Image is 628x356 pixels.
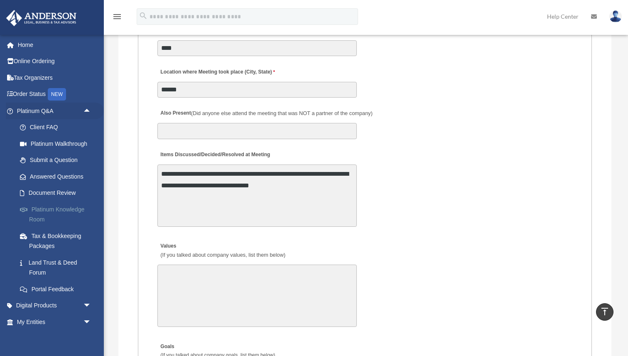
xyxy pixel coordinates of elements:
a: Submit a Question [12,152,104,169]
span: (If you talked about company values, list them below) [160,252,285,258]
img: Anderson Advisors Platinum Portal [4,10,79,26]
label: Items Discussed/Decided/Resolved at Meeting [157,150,272,161]
a: Home [6,37,104,53]
a: Order StatusNEW [6,86,104,103]
a: Answered Questions [12,168,104,185]
a: Platinum Knowledge Room [12,201,104,228]
a: Document Review [12,185,104,201]
i: menu [112,12,122,22]
a: Platinum Walkthrough [12,135,104,152]
a: Online Ordering [6,53,104,70]
img: User Pic [609,10,622,22]
label: Also Present [157,108,375,119]
a: Digital Productsarrow_drop_down [6,297,104,314]
a: vertical_align_top [596,303,613,321]
span: arrow_drop_down [83,314,100,331]
a: Tax Organizers [6,69,104,86]
i: vertical_align_top [600,307,610,317]
span: arrow_drop_down [83,297,100,314]
label: Location where Meeting took place (City, State) [157,66,277,78]
a: menu [112,15,122,22]
a: My Entitiesarrow_drop_down [6,314,104,330]
label: Values [157,241,287,261]
i: search [139,11,148,20]
div: NEW [48,88,66,101]
a: Tax & Bookkeeping Packages [12,228,104,254]
span: (Did anyone else attend the meeting that was NOT a partner of the company) [191,110,373,116]
a: Land Trust & Deed Forum [12,254,104,281]
span: arrow_drop_up [83,103,100,120]
a: Client FAQ [12,119,104,136]
a: Platinum Q&Aarrow_drop_up [6,103,104,119]
a: Portal Feedback [12,281,104,297]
